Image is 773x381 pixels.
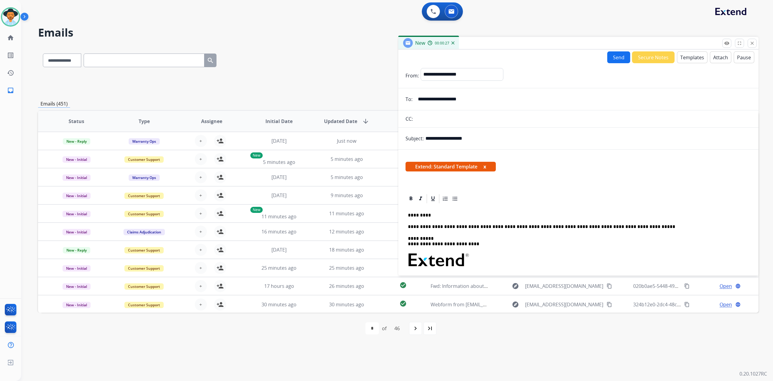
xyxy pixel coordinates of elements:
[329,210,364,217] span: 11 minutes ago
[431,301,567,308] span: Webform from [EMAIL_ADDRESS][DOMAIN_NAME] on [DATE]
[195,280,207,292] button: +
[362,118,369,125] mat-icon: arrow_downward
[737,41,742,46] mat-icon: fullscreen
[63,174,91,181] span: New - Initial
[382,325,386,332] div: of
[195,207,207,220] button: +
[271,174,287,181] span: [DATE]
[199,137,202,145] span: +
[123,229,165,235] span: Claims Adjudication
[416,194,425,203] div: Italic
[406,194,415,203] div: Bold
[633,283,722,289] span: 020b0ae5-5448-49ff-a779-69e62ff830c2
[63,283,91,290] span: New - Initial
[329,228,364,235] span: 12 minutes ago
[684,283,690,289] mat-icon: content_copy
[217,282,224,290] mat-icon: person_add
[250,152,263,158] p: New
[199,246,202,253] span: +
[512,301,519,308] mat-icon: explore
[63,156,91,163] span: New - Initial
[199,155,202,163] span: +
[607,51,630,63] button: Send
[195,244,207,256] button: +
[264,283,294,289] span: 17 hours ago
[217,155,224,163] mat-icon: person_add
[217,210,224,217] mat-icon: person_add
[199,192,202,199] span: +
[428,194,438,203] div: Underline
[607,283,612,289] mat-icon: content_copy
[684,302,690,307] mat-icon: content_copy
[217,301,224,308] mat-icon: person_add
[63,247,90,253] span: New - Reply
[63,265,91,272] span: New - Initial
[195,189,207,201] button: +
[720,282,732,290] span: Open
[331,156,363,162] span: 5 minutes ago
[7,34,14,41] mat-icon: home
[250,207,263,213] p: New
[217,246,224,253] mat-icon: person_add
[7,69,14,77] mat-icon: history
[195,298,207,311] button: +
[124,283,164,290] span: Customer Support
[329,246,364,253] span: 18 minutes ago
[7,52,14,59] mat-icon: list_alt
[199,210,202,217] span: +
[2,8,19,25] img: avatar
[217,174,224,181] mat-icon: person_add
[337,138,356,144] span: Just now
[199,174,202,181] span: +
[739,370,767,377] p: 0.20.1027RC
[441,194,450,203] div: Ordered List
[710,51,731,63] button: Attach
[199,301,202,308] span: +
[195,262,207,274] button: +
[217,228,224,235] mat-icon: person_add
[139,118,150,125] span: Type
[390,322,405,334] div: 46
[124,156,164,163] span: Customer Support
[483,163,486,170] button: x
[195,171,207,183] button: +
[271,138,287,144] span: [DATE]
[331,174,363,181] span: 5 minutes ago
[406,96,412,103] p: To:
[217,264,224,272] mat-icon: person_add
[63,193,91,199] span: New - Initial
[720,301,732,308] span: Open
[261,228,297,235] span: 16 minutes ago
[217,137,224,145] mat-icon: person_add
[129,138,160,145] span: Warranty Ops
[399,300,407,307] mat-icon: check_circle
[512,282,519,290] mat-icon: explore
[195,135,207,147] button: +
[329,265,364,271] span: 25 minutes ago
[735,302,741,307] mat-icon: language
[406,135,424,142] p: Subject:
[261,213,297,220] span: 11 minutes ago
[633,301,727,308] span: 324b12e0-2dc4-48c7-aded-6eb9e9c01504
[124,211,164,217] span: Customer Support
[263,159,295,165] span: 5 minutes ago
[207,57,214,64] mat-icon: search
[632,51,675,63] button: Secure Notes
[724,41,730,46] mat-icon: remove_red_eye
[677,51,707,63] button: Templates
[265,118,293,125] span: Initial Date
[217,192,224,199] mat-icon: person_add
[63,211,91,217] span: New - Initial
[331,192,363,199] span: 9 minutes ago
[525,282,603,290] span: [EMAIL_ADDRESS][DOMAIN_NAME]
[329,283,364,289] span: 26 minutes ago
[525,301,603,308] span: [EMAIL_ADDRESS][DOMAIN_NAME]
[435,41,449,46] span: 00:00:27
[261,265,297,271] span: 25 minutes ago
[124,193,164,199] span: Customer Support
[431,283,542,289] span: Fwd: Information about your order (#461493564)
[749,41,755,46] mat-icon: close
[7,87,14,94] mat-icon: inbox
[607,302,612,307] mat-icon: content_copy
[199,282,202,290] span: +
